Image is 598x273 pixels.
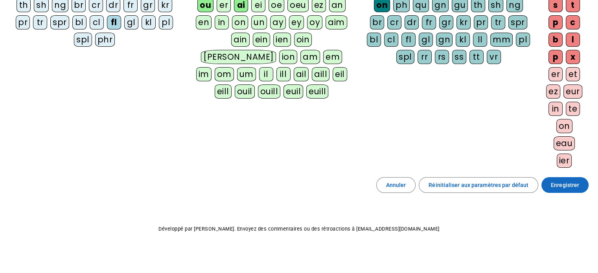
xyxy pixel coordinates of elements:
div: eill [215,84,232,99]
div: ll [473,33,487,47]
div: er [548,67,563,81]
div: cl [384,33,398,47]
div: b [548,33,563,47]
div: cl [90,15,104,29]
div: spl [396,50,414,64]
div: phr [95,33,115,47]
div: on [556,119,572,133]
div: pr [474,15,488,29]
div: ouill [258,84,280,99]
span: Enregistrer [551,180,579,190]
div: spl [74,33,92,47]
div: kr [456,15,471,29]
div: en [196,15,212,29]
div: tt [469,50,484,64]
button: Enregistrer [541,177,589,193]
div: am [300,50,320,64]
span: Réinitialiser aux paramètres par défaut [429,180,528,190]
div: fr [422,15,436,29]
div: um [237,67,256,81]
div: ail [294,67,309,81]
div: il [259,67,273,81]
div: rr [418,50,432,64]
div: gl [124,15,138,29]
div: ein [253,33,270,47]
p: Développé par [PERSON_NAME]. Envoyez des commentaires ou des rétroactions à [EMAIL_ADDRESS][DOMAI... [6,224,592,234]
div: on [232,15,248,29]
div: ill [276,67,291,81]
div: aim [326,15,347,29]
div: in [215,15,229,29]
div: ouil [235,84,255,99]
div: euil [283,84,303,99]
span: Annuler [386,180,406,190]
div: bl [367,33,381,47]
div: et [566,67,580,81]
div: dr [405,15,419,29]
div: ier [557,154,572,168]
div: gr [439,15,453,29]
div: un [251,15,267,29]
div: te [566,102,580,116]
div: ion [279,50,297,64]
div: bl [72,15,86,29]
div: cr [387,15,401,29]
div: in [548,102,563,116]
div: ain [231,33,250,47]
div: vr [487,50,501,64]
div: eil [333,67,347,81]
div: ez [546,84,560,99]
div: spr [508,15,527,29]
div: pl [159,15,173,29]
div: euill [306,84,328,99]
div: ey [289,15,304,29]
div: br [370,15,384,29]
div: em [323,50,342,64]
div: mm [490,33,513,47]
div: eau [554,136,575,150]
div: kl [456,33,470,47]
div: tr [33,15,47,29]
div: im [196,67,212,81]
div: aill [312,67,329,81]
div: c [566,15,580,29]
div: tr [491,15,505,29]
div: ay [270,15,286,29]
div: x [566,50,580,64]
div: fl [401,33,416,47]
div: fl [107,15,121,29]
div: om [215,67,234,81]
div: pl [516,33,530,47]
div: [PERSON_NAME] [201,50,276,64]
div: p [548,50,563,64]
div: l [566,33,580,47]
div: kl [142,15,156,29]
div: p [548,15,563,29]
div: ien [273,33,291,47]
div: spr [50,15,69,29]
div: gl [419,33,433,47]
button: Réinitialiser aux paramètres par défaut [419,177,538,193]
button: Annuler [376,177,416,193]
div: ss [452,50,466,64]
div: eur [563,84,582,99]
div: gn [436,33,453,47]
div: rs [435,50,449,64]
div: pr [16,15,30,29]
div: oin [294,33,312,47]
div: oy [307,15,322,29]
